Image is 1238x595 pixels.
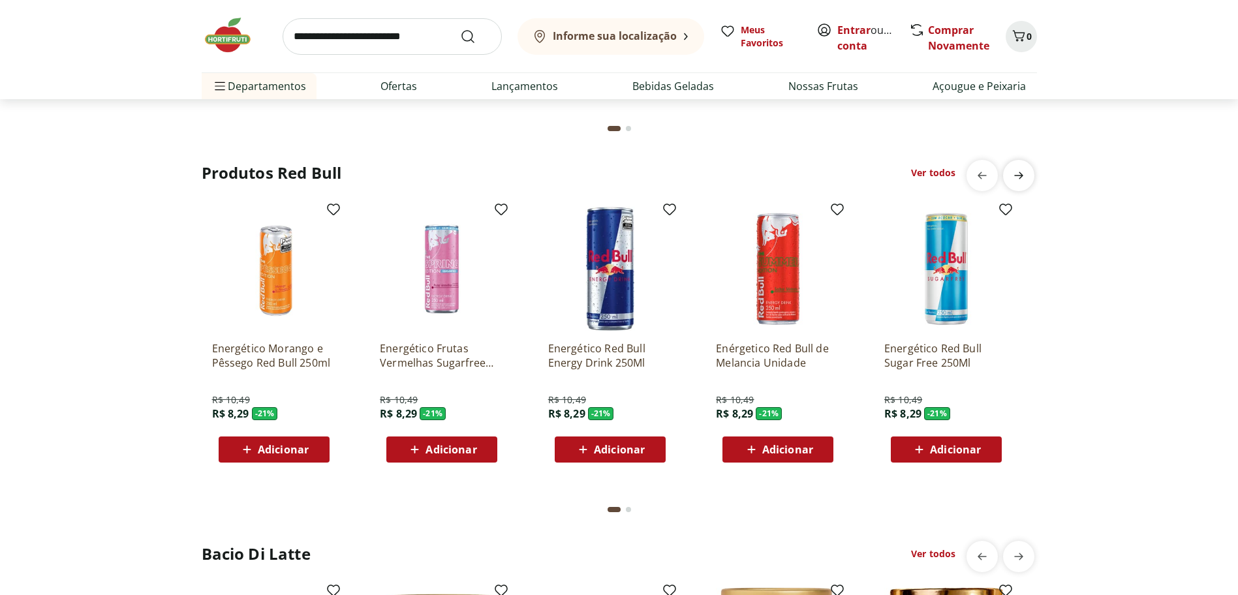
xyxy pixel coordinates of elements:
[380,393,418,406] span: R$ 10,49
[837,23,871,37] a: Entrar
[548,393,586,406] span: R$ 10,49
[380,78,417,94] a: Ofertas
[891,436,1002,463] button: Adicionar
[202,162,342,183] h2: Produtos Red Bull
[380,207,504,331] img: Energético Frutas Vermelhas Sugarfree Red Bull 250ml
[283,18,502,55] input: search
[202,543,311,564] h2: Bacio Di Latte
[518,18,704,55] button: Informe sua localização
[720,23,801,50] a: Meus Favoritos
[548,207,672,331] img: Energético Red Bull Energy Drink 250Ml
[1006,21,1037,52] button: Carrinho
[623,494,634,525] button: Go to page 2 from fs-carousel
[588,407,614,420] span: - 21 %
[788,78,858,94] a: Nossas Frutas
[594,444,645,455] span: Adicionar
[756,407,782,420] span: - 21 %
[911,166,955,179] a: Ver todos
[716,393,754,406] span: R$ 10,49
[380,341,504,370] a: Energético Frutas Vermelhas Sugarfree Red Bull 250ml
[548,341,672,370] a: Energético Red Bull Energy Drink 250Ml
[762,444,813,455] span: Adicionar
[716,207,840,331] img: Enérgetico Red Bull de Melancia Unidade
[202,16,267,55] img: Hortifruti
[930,444,981,455] span: Adicionar
[212,207,336,331] img: Energético Morango e Pêssego Red Bull 250ml
[605,113,623,144] button: Current page from fs-carousel
[555,436,666,463] button: Adicionar
[884,393,922,406] span: R$ 10,49
[884,207,1008,331] img: Energético Red Bull Sugar Free 250Ml
[837,23,909,53] a: Criar conta
[716,341,840,370] a: Enérgetico Red Bull de Melancia Unidade
[911,547,955,560] a: Ver todos
[722,436,833,463] button: Adicionar
[212,406,249,421] span: R$ 8,29
[212,70,228,102] button: Menu
[491,78,558,94] a: Lançamentos
[605,494,623,525] button: Current page from fs-carousel
[1027,30,1032,42] span: 0
[967,541,998,572] button: previous
[380,406,417,421] span: R$ 8,29
[623,113,634,144] button: Go to page 2 from fs-carousel
[553,29,677,43] b: Informe sua localização
[219,436,330,463] button: Adicionar
[933,78,1026,94] a: Açougue e Peixaria
[1003,160,1034,191] button: next
[741,23,801,50] span: Meus Favoritos
[420,407,446,420] span: - 21 %
[252,407,278,420] span: - 21 %
[716,406,753,421] span: R$ 8,29
[426,444,476,455] span: Adicionar
[548,406,585,421] span: R$ 8,29
[386,436,497,463] button: Adicionar
[460,29,491,44] button: Submit Search
[884,406,921,421] span: R$ 8,29
[967,160,998,191] button: previous
[212,70,306,102] span: Departamentos
[632,78,714,94] a: Bebidas Geladas
[837,22,895,53] span: ou
[212,341,336,370] a: Energético Morango e Pêssego Red Bull 250ml
[212,393,250,406] span: R$ 10,49
[924,407,950,420] span: - 21 %
[1003,541,1034,572] button: next
[258,444,309,455] span: Adicionar
[884,341,1008,370] a: Energético Red Bull Sugar Free 250Ml
[928,23,989,53] a: Comprar Novamente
